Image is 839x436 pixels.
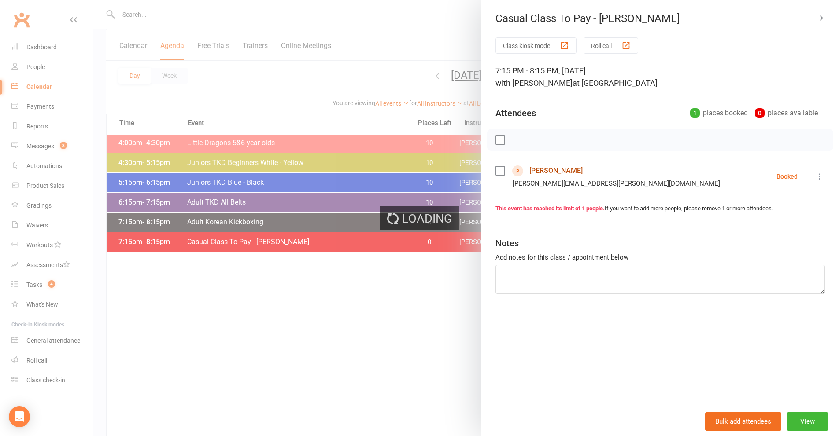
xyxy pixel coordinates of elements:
[755,107,818,119] div: places available
[755,108,765,118] div: 0
[495,37,577,54] button: Class kiosk mode
[481,12,839,25] div: Casual Class To Pay - [PERSON_NAME]
[690,107,748,119] div: places booked
[705,412,781,431] button: Bulk add attendees
[495,78,573,88] span: with [PERSON_NAME]
[495,107,536,119] div: Attendees
[776,173,798,180] div: Booked
[584,37,638,54] button: Roll call
[495,237,519,249] div: Notes
[9,406,30,427] div: Open Intercom Messenger
[529,164,583,178] a: [PERSON_NAME]
[495,65,825,89] div: 7:15 PM - 8:15 PM, [DATE]
[495,204,825,213] div: If you want to add more people, please remove 1 or more attendees.
[495,252,825,263] div: Add notes for this class / appointment below
[573,78,658,88] span: at [GEOGRAPHIC_DATA]
[513,178,720,189] div: [PERSON_NAME][EMAIL_ADDRESS][PERSON_NAME][DOMAIN_NAME]
[787,412,828,431] button: View
[495,205,605,212] strong: This event has reached its limit of 1 people.
[690,108,700,118] div: 1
